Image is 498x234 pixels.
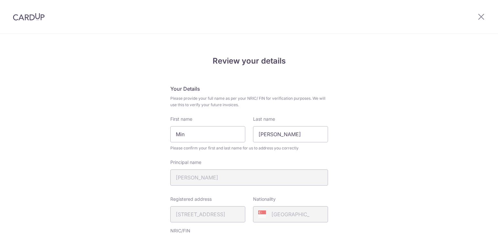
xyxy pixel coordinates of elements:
[170,55,328,67] h4: Review your details
[170,196,212,202] label: Registered address
[253,196,276,202] label: Nationality
[170,126,245,142] input: First Name
[170,95,328,108] span: Please provide your full name as per your NRIC/ FIN for verification purposes. We will use this t...
[253,116,275,122] label: Last name
[170,228,190,234] label: NRIC/FIN
[13,13,45,21] img: CardUp
[170,85,328,93] h5: Your Details
[170,159,201,166] label: Principal name
[253,126,328,142] input: Last name
[170,145,328,151] span: Please confirm your first and last name for us to address you correctly
[170,116,192,122] label: First name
